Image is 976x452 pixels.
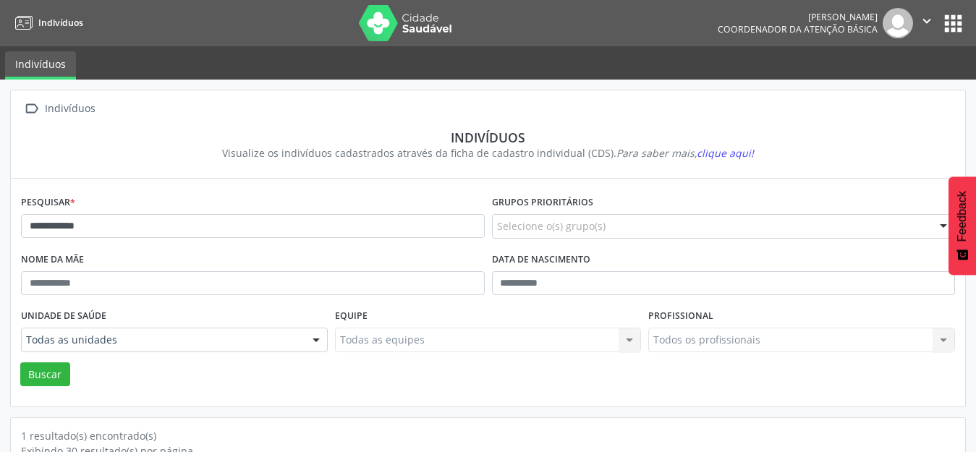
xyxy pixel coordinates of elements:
label: Profissional [648,305,713,328]
label: Data de nascimento [492,249,590,271]
label: Equipe [335,305,368,328]
img: img [883,8,913,38]
div: [PERSON_NAME] [718,11,878,23]
button:  [913,8,941,38]
button: Buscar [20,362,70,387]
div: 1 resultado(s) encontrado(s) [21,428,955,443]
span: Indivíduos [38,17,83,29]
i:  [919,13,935,29]
label: Pesquisar [21,192,75,214]
label: Nome da mãe [21,249,84,271]
div: Visualize os indivíduos cadastrados através da ficha de cadastro individual (CDS). [31,145,945,161]
button: apps [941,11,966,36]
span: Todas as unidades [26,333,298,347]
label: Unidade de saúde [21,305,106,328]
span: Feedback [956,191,969,242]
span: Coordenador da Atenção Básica [718,23,878,35]
a:  Indivíduos [21,98,98,119]
button: Feedback - Mostrar pesquisa [949,176,976,275]
span: Selecione o(s) grupo(s) [497,218,606,234]
a: Indivíduos [5,51,76,80]
span: clique aqui! [697,146,754,160]
i: Para saber mais, [616,146,754,160]
i:  [21,98,42,119]
a: Indivíduos [10,11,83,35]
label: Grupos prioritários [492,192,593,214]
div: Indivíduos [42,98,98,119]
div: Indivíduos [31,129,945,145]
